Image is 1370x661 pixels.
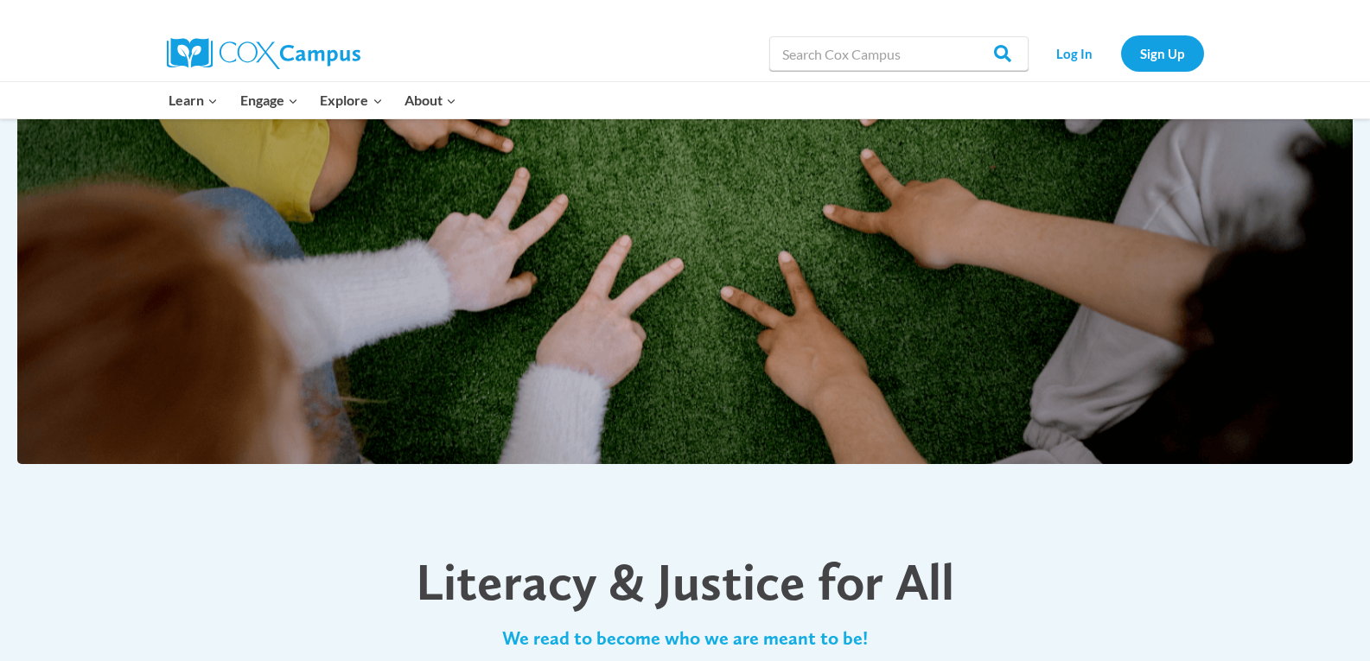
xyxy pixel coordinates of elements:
[769,36,1029,71] input: Search Cox Campus
[502,626,868,649] span: We read to become who we are meant to be!
[1121,35,1204,71] a: Sign Up
[1037,35,1112,71] a: Log In
[393,82,468,118] button: Child menu of About
[416,550,954,613] span: Literacy & Justice for All
[309,82,394,118] button: Child menu of Explore
[229,82,309,118] button: Child menu of Engage
[158,82,468,118] nav: Primary Navigation
[158,82,230,118] button: Child menu of Learn
[167,38,360,69] img: Cox Campus
[1037,35,1204,71] nav: Secondary Navigation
